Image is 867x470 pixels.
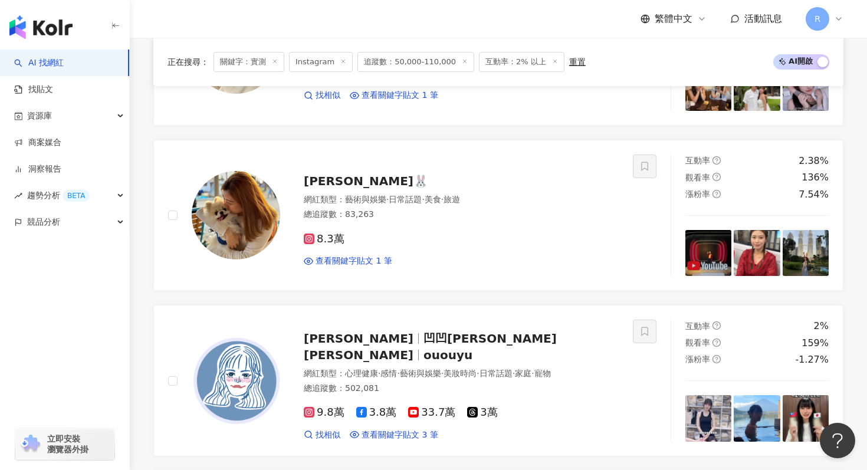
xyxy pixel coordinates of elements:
span: 互動率：2% 以上 [479,52,564,72]
span: ououyu [423,348,472,362]
a: KOL Avatar[PERSON_NAME]凹凹[PERSON_NAME][PERSON_NAME]ououyu網紅類型：心理健康·感情·藝術與娛樂·美妝時尚·日常話題·家庭·寵物總追蹤數：5... [153,305,843,456]
span: 藝術與娛樂 [345,195,386,204]
a: 查看關鍵字貼文 3 筆 [350,429,438,441]
a: 洞察報告 [14,163,61,175]
a: searchAI 找網紅 [14,57,64,69]
span: 凹凹[PERSON_NAME][PERSON_NAME] [304,331,557,362]
div: 網紅類型 ： [304,368,619,380]
img: chrome extension [19,435,42,453]
span: 追蹤數：50,000-110,000 [357,52,474,72]
a: 找相似 [304,90,340,101]
span: 8.3萬 [304,233,344,245]
span: · [513,369,515,378]
span: 資源庫 [27,103,52,129]
img: post-image [685,64,731,110]
a: 找相似 [304,429,340,441]
img: post-image [783,64,829,110]
img: post-image [734,64,780,110]
span: · [441,369,444,378]
span: 家庭 [515,369,531,378]
span: 趨勢分析 [27,182,90,209]
span: 繁體中文 [655,12,692,25]
div: 2% [814,320,829,333]
span: [PERSON_NAME] [304,331,413,346]
span: 活動訊息 [744,13,782,24]
span: · [386,195,389,204]
img: post-image [783,395,829,441]
div: 7.54% [799,188,829,201]
span: R [815,12,820,25]
span: 藝術與娛樂 [400,369,441,378]
div: BETA [63,190,90,202]
span: rise [14,192,22,200]
div: -1.27% [795,353,829,366]
img: post-image [685,230,731,276]
span: question-circle [712,173,721,181]
span: · [378,369,380,378]
span: 找相似 [316,429,340,441]
div: 136% [802,171,829,184]
a: 找貼文 [14,84,53,96]
span: 3.8萬 [356,406,397,419]
span: 寵物 [534,369,551,378]
span: · [422,195,424,204]
span: 3萬 [467,406,497,419]
span: 旅遊 [444,195,460,204]
span: 心理健康 [345,369,378,378]
span: 33.7萬 [408,406,455,419]
span: · [397,369,399,378]
span: question-circle [712,338,721,347]
span: 美妝時尚 [444,369,477,378]
span: 美食 [425,195,441,204]
span: 日常話題 [480,369,513,378]
div: 總追蹤數 ： 502,081 [304,383,619,395]
a: 查看關鍵字貼文 1 筆 [350,90,438,101]
a: 查看關鍵字貼文 1 筆 [304,255,392,267]
div: 網紅類型 ： [304,194,619,206]
span: question-circle [712,355,721,363]
img: post-image [783,230,829,276]
span: question-circle [712,321,721,330]
span: 9.8萬 [304,406,344,419]
span: Instagram [289,52,353,72]
span: 查看關鍵字貼文 1 筆 [316,255,392,267]
iframe: Help Scout Beacon - Open [820,423,855,458]
span: 競品分析 [27,209,60,235]
a: 商案媒合 [14,137,61,149]
img: post-image [734,395,780,441]
span: 查看關鍵字貼文 3 筆 [362,429,438,441]
img: post-image [734,230,780,276]
span: · [531,369,534,378]
span: 漲粉率 [685,354,710,364]
div: 2.38% [799,155,829,167]
div: 159% [802,337,829,350]
img: KOL Avatar [192,337,280,425]
a: chrome extension立即安裝 瀏覽器外掛 [15,428,114,460]
img: logo [9,15,73,39]
span: 關鍵字：實測 [214,52,284,72]
span: question-circle [712,190,721,198]
span: 日常話題 [389,195,422,204]
div: 總追蹤數 ： 83,263 [304,209,619,221]
span: 觀看率 [685,173,710,182]
img: KOL Avatar [192,171,280,259]
span: · [477,369,479,378]
span: · [441,195,444,204]
span: [PERSON_NAME]🐰 [304,174,428,188]
span: 觀看率 [685,338,710,347]
span: 立即安裝 瀏覽器外掛 [47,433,88,455]
div: 重置 [569,57,586,67]
span: question-circle [712,156,721,165]
span: 找相似 [316,90,340,101]
img: post-image [685,395,731,441]
span: 互動率 [685,156,710,165]
span: 互動率 [685,321,710,331]
span: 正在搜尋 ： [168,57,209,67]
span: 查看關鍵字貼文 1 筆 [362,90,438,101]
span: 感情 [380,369,397,378]
span: 漲粉率 [685,189,710,199]
a: KOL Avatar[PERSON_NAME]🐰網紅類型：藝術與娛樂·日常話題·美食·旅遊總追蹤數：83,2638.3萬查看關鍵字貼文 1 筆互動率question-circle2.38%觀看率... [153,140,843,291]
